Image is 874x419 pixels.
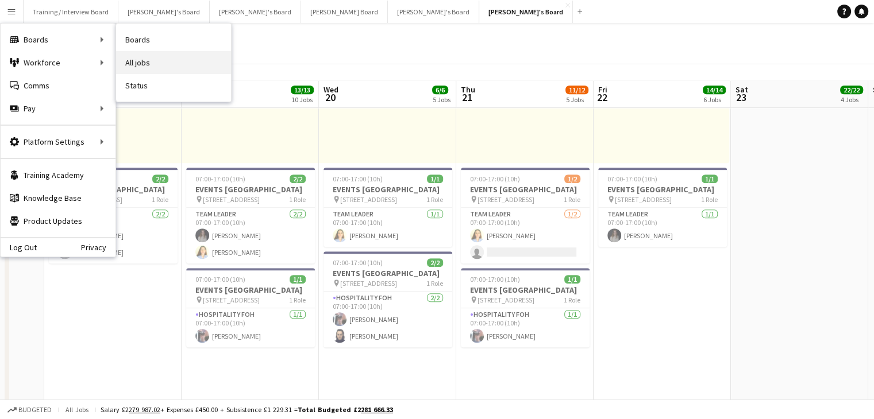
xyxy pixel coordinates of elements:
h3: EVENTS [GEOGRAPHIC_DATA] [461,184,590,195]
span: 07:00-17:00 (10h) [195,275,245,284]
button: Training / Interview Board [24,1,118,23]
span: 1 Role [564,296,580,304]
app-job-card: 07:00-17:00 (10h)1/1EVENTS [GEOGRAPHIC_DATA] [STREET_ADDRESS]1 RoleTEAM LEADER1/107:00-17:00 (10h... [324,168,452,247]
span: 13/13 [291,86,314,94]
button: Budgeted [6,404,53,416]
span: Budgeted [18,406,52,414]
app-job-card: 07:00-17:00 (10h)2/2EVENTS [GEOGRAPHIC_DATA] [STREET_ADDRESS]1 RoleHospitality FOH2/207:00-17:00 ... [324,251,452,347]
div: Pay [1,97,115,120]
a: Product Updates [1,209,115,232]
span: 1/1 [564,275,580,284]
span: 1 Role [289,195,306,204]
div: Salary £2 + Expenses £450.00 + Subsistence £1 229.31 = [101,405,393,414]
app-job-card: 07:00-17:00 (10h)2/2EVENTS [GEOGRAPHIC_DATA] [STREET_ADDRESS]1 RoleTEAM LEADER2/207:00-17:00 (10h... [186,168,315,263]
span: 07:00-17:00 (10h) [333,174,383,183]
span: [STREET_ADDRESS] [203,296,260,304]
h3: EVENTS [GEOGRAPHIC_DATA] [461,285,590,295]
span: 2/2 [290,174,306,183]
span: 11/12 [565,86,588,94]
button: [PERSON_NAME]'s Board [388,1,479,23]
span: 2/2 [152,174,168,183]
button: [PERSON_NAME]'s Board [118,1,210,23]
app-job-card: 07:00-17:00 (10h)1/1EVENTS [GEOGRAPHIC_DATA] [STREET_ADDRESS]1 RoleTEAM LEADER1/107:00-17:00 (10h... [598,168,727,247]
span: Fri [598,84,607,95]
span: 1 Role [426,279,443,288]
span: 22 [596,91,607,104]
a: Comms [1,74,115,97]
span: 1 Role [152,195,168,204]
a: All jobs [116,51,231,74]
app-card-role: TEAM LEADER2/207:00-17:00 (10h)[PERSON_NAME][PERSON_NAME] [186,208,315,263]
span: 1/2 [564,174,580,183]
span: 21 [459,91,475,104]
span: 1 Role [426,195,443,204]
span: 07:00-17:00 (10h) [607,174,657,183]
div: Platform Settings [1,130,115,153]
a: Knowledge Base [1,187,115,209]
span: 23 [734,91,748,104]
a: Privacy [81,243,115,252]
span: [STREET_ADDRESS] [478,195,534,204]
span: [STREET_ADDRESS] [615,195,672,204]
div: 10 Jobs [291,95,313,104]
span: Sat [736,84,748,95]
div: 5 Jobs [433,95,451,104]
div: 4 Jobs [841,95,863,104]
app-job-card: 07:00-17:00 (10h)1/1EVENTS [GEOGRAPHIC_DATA] [STREET_ADDRESS]1 RoleHospitality FOH1/107:00-17:00 ... [186,268,315,347]
span: [STREET_ADDRESS] [478,296,534,304]
span: [STREET_ADDRESS] [203,195,260,204]
h3: EVENTS [GEOGRAPHIC_DATA] [324,268,452,278]
span: [STREET_ADDRESS] [340,195,397,204]
div: Workforce [1,51,115,74]
span: Thu [461,84,475,95]
h3: EVENTS [GEOGRAPHIC_DATA] [186,184,315,195]
app-job-card: 07:00-17:00 (10h)1/1EVENTS [GEOGRAPHIC_DATA] [STREET_ADDRESS]1 RoleHospitality FOH1/107:00-17:00 ... [461,268,590,347]
span: [STREET_ADDRESS] [340,279,397,288]
div: 6 Jobs [703,95,725,104]
a: Log Out [1,243,37,252]
a: Status [116,74,231,97]
h3: EVENTS [GEOGRAPHIC_DATA] [598,184,727,195]
span: 07:00-17:00 (10h) [333,258,383,267]
span: 1/1 [702,174,718,183]
button: [PERSON_NAME]'s Board [479,1,573,23]
h3: EVENTS [GEOGRAPHIC_DATA] [186,285,315,295]
div: 07:00-17:00 (10h)1/2EVENTS [GEOGRAPHIC_DATA] [STREET_ADDRESS]1 RoleTEAM LEADER1/207:00-17:00 (10h... [461,168,590,263]
span: 07:00-17:00 (10h) [195,174,245,183]
button: [PERSON_NAME]'s Board [210,1,301,23]
app-card-role: Hospitality FOH2/207:00-17:00 (10h)[PERSON_NAME][PERSON_NAME] [324,292,452,347]
tcxspan: Call 279 987.02 via 3CX [129,405,160,414]
span: Total Budgeted £2 [298,405,393,414]
span: 14/14 [703,86,726,94]
span: 1/1 [290,275,306,284]
a: Boards [116,28,231,51]
button: [PERSON_NAME] Board [301,1,388,23]
span: 1/1 [427,174,443,183]
a: Training Academy [1,164,115,187]
span: 6/6 [432,86,448,94]
app-card-role: TEAM LEADER1/207:00-17:00 (10h)[PERSON_NAME] [461,208,590,263]
app-card-role: Hospitality FOH1/107:00-17:00 (10h)[PERSON_NAME] [461,308,590,347]
span: 22/22 [840,86,863,94]
span: All jobs [63,405,91,414]
div: Boards [1,28,115,51]
tcxspan: Call 281 666.33 via 3CX [361,405,393,414]
span: 1 Role [564,195,580,204]
div: 5 Jobs [566,95,588,104]
app-card-role: TEAM LEADER1/107:00-17:00 (10h)[PERSON_NAME] [598,208,727,247]
span: 20 [322,91,338,104]
span: 2/2 [427,258,443,267]
h3: EVENTS [GEOGRAPHIC_DATA] [324,184,452,195]
app-card-role: TEAM LEADER1/107:00-17:00 (10h)[PERSON_NAME] [324,208,452,247]
span: 07:00-17:00 (10h) [470,275,520,284]
span: 07:00-17:00 (10h) [470,174,520,183]
app-card-role: Hospitality FOH1/107:00-17:00 (10h)[PERSON_NAME] [186,308,315,347]
span: 1 Role [701,195,718,204]
span: Wed [324,84,338,95]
